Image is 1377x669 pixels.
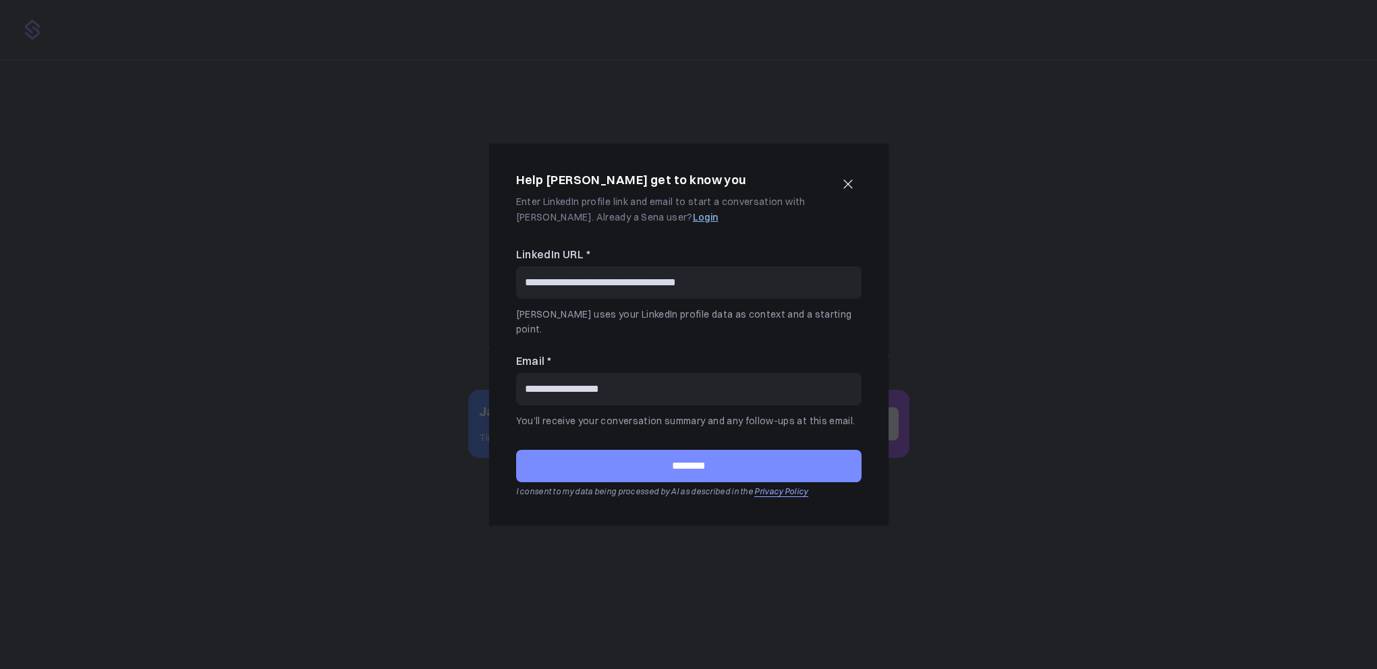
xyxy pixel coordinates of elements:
span: I consent to my data being processed by AI as described in the [516,486,754,496]
p: Enter LinkedIn profile link and email to start a conversation with [PERSON_NAME]. Already a Sena ... [516,194,829,225]
a: Login [693,211,719,223]
a: Privacy Policy [754,486,808,496]
p: You’ll receive your conversation summary and any follow-ups at this email. [516,413,862,428]
p: [PERSON_NAME] uses your LinkedIn profile data as context and a starting point. [516,307,862,337]
label: LinkedIn URL * [516,246,862,264]
h2: Help [PERSON_NAME] get to know you [516,171,746,190]
label: Email * [516,353,862,370]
